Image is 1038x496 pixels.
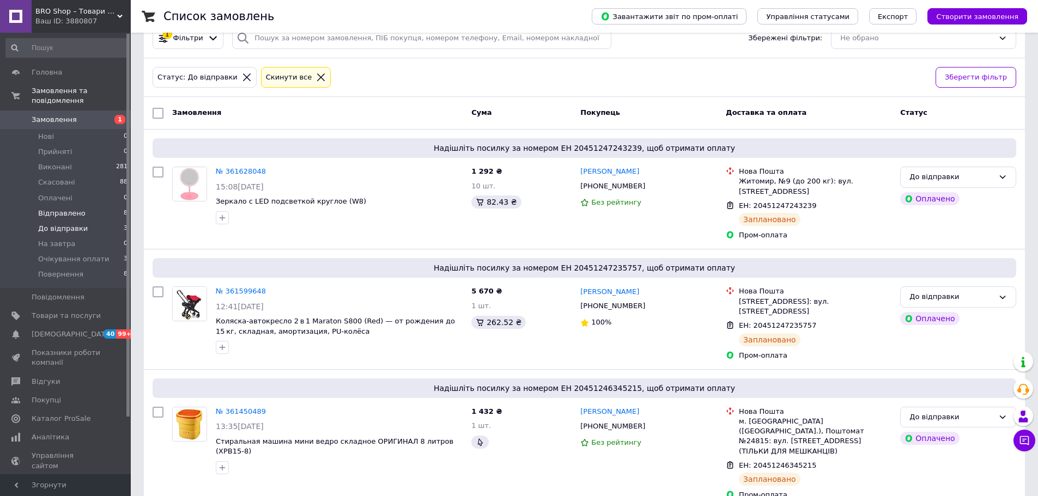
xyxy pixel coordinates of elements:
div: Оплачено [900,312,959,325]
img: Фото товару [173,287,207,321]
input: Пошук [5,38,129,58]
span: Повернення [38,270,83,279]
button: Завантажити звіт по пром-оплаті [592,8,746,25]
span: Нові [38,132,54,142]
div: 1 [162,29,172,39]
a: Фото товару [172,167,207,201]
a: Фото товару [172,286,207,321]
span: Надішліть посилку за номером ЕН 20451246345215, щоб отримати оплату [157,383,1012,394]
button: Експорт [869,8,917,25]
span: 100% [591,318,611,326]
span: 281 [116,162,128,172]
span: Експорт [878,13,908,21]
span: 40 [104,329,116,339]
div: [STREET_ADDRESS]: вул. [STREET_ADDRESS] [739,297,891,316]
span: 15:08[DATE] [216,182,264,191]
span: Замовлення [172,108,221,117]
span: Без рейтингу [591,198,641,206]
div: До відправки [909,172,994,183]
div: До відправки [909,291,994,303]
div: 82.43 ₴ [471,195,521,209]
span: 5 670 ₴ [471,287,502,295]
span: 0 [124,132,128,142]
div: Заплановано [739,333,800,346]
div: Заплановано [739,473,800,486]
span: 13:35[DATE] [216,422,264,431]
span: 8 [124,270,128,279]
span: ЕН: 20451246345215 [739,461,816,469]
span: 8 [124,209,128,218]
img: Фото товару [173,407,206,441]
button: Управління статусами [757,8,858,25]
span: 1 шт. [471,421,491,430]
a: № 361450489 [216,407,266,415]
span: Очікування оплати [38,254,109,264]
div: Пром-оплата [739,351,891,360]
img: Фото товару [173,167,207,201]
span: Збережені фільтри: [748,33,822,44]
a: Коляска‑автокресло 2 в 1 Maraton S800 (Red) — от рождения до 15 кг, складная, амортизация, PU‑колёса [216,317,455,335]
span: Створити замовлення [936,13,1018,21]
span: Головна [32,68,62,77]
span: До відправки [38,224,88,234]
span: Каталог ProSale [32,414,90,424]
span: Статус [900,108,927,117]
button: Зберегти фільтр [936,67,1016,88]
span: Покупець [580,108,620,117]
span: 0 [124,147,128,157]
div: Житомир, №9 (до 200 кг): вул. [STREET_ADDRESS] [739,176,891,196]
a: [PERSON_NAME] [580,287,639,297]
span: 3 [124,224,128,234]
div: 262.52 ₴ [471,316,526,329]
div: Статус: До відправки [155,72,240,83]
span: Скасовані [38,177,75,187]
a: [PERSON_NAME] [580,407,639,417]
span: Аналітика [32,432,69,442]
a: Зеркало с LED подсветкой круглое (W8) [216,197,366,205]
div: [PHONE_NUMBER] [578,299,647,313]
span: Прийняті [38,147,72,157]
div: Пром-оплата [739,230,891,240]
span: Зберегти фільтр [945,72,1007,83]
a: Фото товару [172,407,207,442]
span: Надішліть посилку за номером ЕН 20451247243239, щоб отримати оплату [157,143,1012,154]
span: Доставка та оплата [726,108,806,117]
span: 0 [124,193,128,203]
span: Управління сайтом [32,451,101,470]
span: Замовлення та повідомлення [32,86,131,106]
span: Cума [471,108,491,117]
span: 1 [114,115,125,124]
span: Оплачені [38,193,72,203]
a: [PERSON_NAME] [580,167,639,177]
div: Нова Пошта [739,286,891,296]
span: 10 шт. [471,182,495,190]
span: Фільтри [173,33,203,44]
div: Нова Пошта [739,407,891,417]
span: Управління статусами [766,13,849,21]
span: Товари та послуги [32,311,101,321]
div: До відправки [909,412,994,423]
div: Не обрано [840,33,994,44]
div: Нова Пошта [739,167,891,176]
a: Стиральная машина мини ведро складное ОРИГИНАЛ 8 литров (XPB15-8) [216,437,453,456]
a: Створити замовлення [916,12,1027,20]
div: м. [GEOGRAPHIC_DATA] ([GEOGRAPHIC_DATA].), Поштомат №24815: вул. [STREET_ADDRESS] (ТІЛЬКИ ДЛЯ МЕШ... [739,417,891,456]
span: Відправлено [38,209,86,218]
span: 99+ [116,329,134,339]
span: Замовлення [32,115,77,125]
span: 3 [124,254,128,264]
div: Оплачено [900,192,959,205]
div: Ваш ID: 3880807 [35,16,131,26]
span: 1 432 ₴ [471,407,502,415]
div: Cкинути все [264,72,314,83]
a: № 361599648 [216,287,266,295]
span: На завтра [38,239,75,249]
span: Завантажити звіт по пром-оплаті [600,11,738,21]
span: Надішліть посилку за номером ЕН 20451247235757, щоб отримати оплату [157,262,1012,273]
span: BRO Shop – Товари для дому та відпочинку [35,7,117,16]
button: Створити замовлення [927,8,1027,25]
div: Заплановано [739,213,800,226]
